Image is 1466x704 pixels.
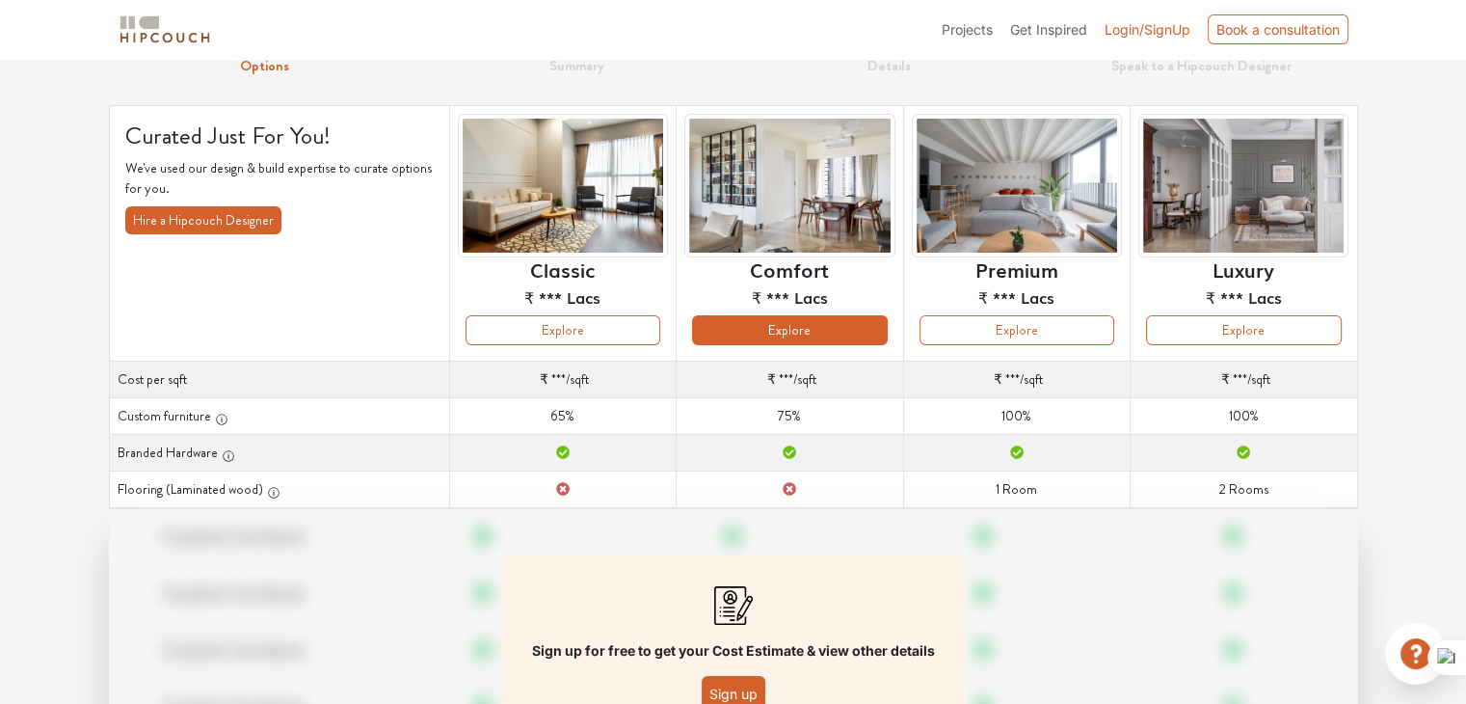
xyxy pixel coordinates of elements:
[942,21,993,38] span: Projects
[117,13,213,46] img: logo-horizontal.svg
[1208,14,1348,44] div: Book a consultation
[532,640,935,661] p: Sign up for free to get your Cost Estimate & view other details
[125,158,434,199] p: We've used our design & build expertise to curate options for you.
[903,398,1130,435] td: 100%
[109,398,449,435] th: Custom furniture
[530,257,595,281] h6: Classic
[1131,398,1357,435] td: 100%
[1105,21,1190,38] span: Login/SignUp
[449,362,676,398] td: /sqft
[1010,21,1087,38] span: Get Inspired
[1138,114,1348,257] img: header-preview
[1213,257,1274,281] h6: Luxury
[677,398,903,435] td: 75%
[109,362,449,398] th: Cost per sqft
[867,55,911,76] strong: Details
[125,122,434,150] h4: Curated Just For You!
[549,55,604,76] strong: Summary
[975,257,1058,281] h6: Premium
[1131,472,1357,508] td: 2 Rooms
[677,362,903,398] td: /sqft
[1146,315,1341,345] button: Explore
[466,315,660,345] button: Explore
[117,8,213,51] span: logo-horizontal.svg
[449,398,676,435] td: 65%
[458,114,668,257] img: header-preview
[692,315,887,345] button: Explore
[684,114,894,257] img: header-preview
[109,472,449,508] th: Flooring (Laminated wood)
[903,472,1130,508] td: 1 Room
[109,435,449,472] th: Branded Hardware
[1111,55,1292,76] strong: Speak to a Hipcouch Designer
[240,55,289,76] strong: Options
[903,362,1130,398] td: /sqft
[912,114,1122,257] img: header-preview
[1131,362,1357,398] td: /sqft
[750,257,829,281] h6: Comfort
[125,206,281,234] button: Hire a Hipcouch Designer
[920,315,1114,345] button: Explore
